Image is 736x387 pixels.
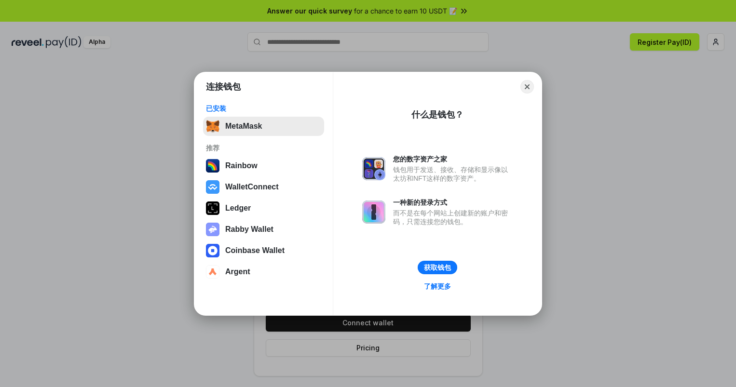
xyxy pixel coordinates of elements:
img: svg+xml,%3Csvg%20width%3D%2228%22%20height%3D%2228%22%20viewBox%3D%220%200%2028%2028%22%20fill%3D... [206,265,219,279]
div: WalletConnect [225,183,279,191]
div: Argent [225,267,250,276]
div: 一种新的登录方式 [393,198,513,207]
img: svg+xml,%3Csvg%20xmlns%3D%22http%3A%2F%2Fwww.w3.org%2F2000%2Fsvg%22%20fill%3D%22none%22%20viewBox... [362,157,385,180]
img: svg+xml,%3Csvg%20width%3D%2228%22%20height%3D%2228%22%20viewBox%3D%220%200%2028%2028%22%20fill%3D... [206,244,219,257]
div: MetaMask [225,122,262,131]
button: MetaMask [203,117,324,136]
button: WalletConnect [203,177,324,197]
button: Ledger [203,199,324,218]
a: 了解更多 [418,280,457,293]
div: 钱包用于发送、接收、存储和显示像以太坊和NFT这样的数字资产。 [393,165,513,183]
div: 了解更多 [424,282,451,291]
h1: 连接钱包 [206,81,241,93]
img: svg+xml,%3Csvg%20xmlns%3D%22http%3A%2F%2Fwww.w3.org%2F2000%2Fsvg%22%20width%3D%2228%22%20height%3... [206,201,219,215]
button: 获取钱包 [418,261,457,274]
button: Argent [203,262,324,281]
div: 已安装 [206,104,321,113]
div: 推荐 [206,144,321,152]
div: 什么是钱包？ [411,109,463,120]
div: Rabby Wallet [225,225,273,234]
img: svg+xml,%3Csvg%20xmlns%3D%22http%3A%2F%2Fwww.w3.org%2F2000%2Fsvg%22%20fill%3D%22none%22%20viewBox... [362,200,385,224]
div: 您的数字资产之家 [393,155,513,163]
div: Rainbow [225,161,258,170]
div: 而不是在每个网站上创建新的账户和密码，只需连接您的钱包。 [393,209,513,226]
div: Ledger [225,204,251,213]
button: Coinbase Wallet [203,241,324,260]
button: Rabby Wallet [203,220,324,239]
button: Rainbow [203,156,324,175]
div: Coinbase Wallet [225,246,285,255]
button: Close [520,80,534,93]
img: svg+xml,%3Csvg%20xmlns%3D%22http%3A%2F%2Fwww.w3.org%2F2000%2Fsvg%22%20fill%3D%22none%22%20viewBox... [206,223,219,236]
img: svg+xml,%3Csvg%20fill%3D%22none%22%20height%3D%2233%22%20viewBox%3D%220%200%2035%2033%22%20width%... [206,120,219,133]
img: svg+xml,%3Csvg%20width%3D%2228%22%20height%3D%2228%22%20viewBox%3D%220%200%2028%2028%22%20fill%3D... [206,180,219,194]
div: 获取钱包 [424,263,451,272]
img: svg+xml,%3Csvg%20width%3D%22120%22%20height%3D%22120%22%20viewBox%3D%220%200%20120%20120%22%20fil... [206,159,219,173]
